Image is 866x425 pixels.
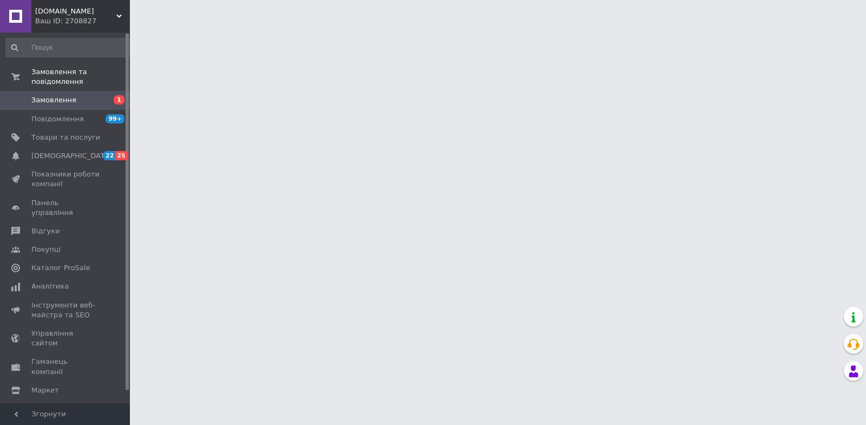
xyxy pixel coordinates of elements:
span: Аналітика [31,282,69,291]
span: 25 [115,151,128,160]
span: Каталог ProSale [31,263,90,273]
span: Замовлення та повідомлення [31,67,130,87]
span: Показники роботи компанії [31,169,100,189]
span: 22 [103,151,115,160]
span: Замовлення [31,95,76,105]
div: Ваш ID: 2708827 [35,16,130,26]
span: 99+ [106,114,124,123]
span: Відгуки [31,226,60,236]
span: vramke.info [35,6,116,16]
span: Управління сайтом [31,329,100,348]
span: Панель управління [31,198,100,218]
span: Повідомлення [31,114,84,124]
span: Товари та послуги [31,133,100,142]
span: Покупці [31,245,61,254]
input: Пошук [5,38,131,57]
span: Інструменти веб-майстра та SEO [31,300,100,320]
span: [DEMOGRAPHIC_DATA] [31,151,111,161]
span: Гаманець компанії [31,357,100,376]
span: Маркет [31,385,59,395]
span: 1 [114,95,124,104]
